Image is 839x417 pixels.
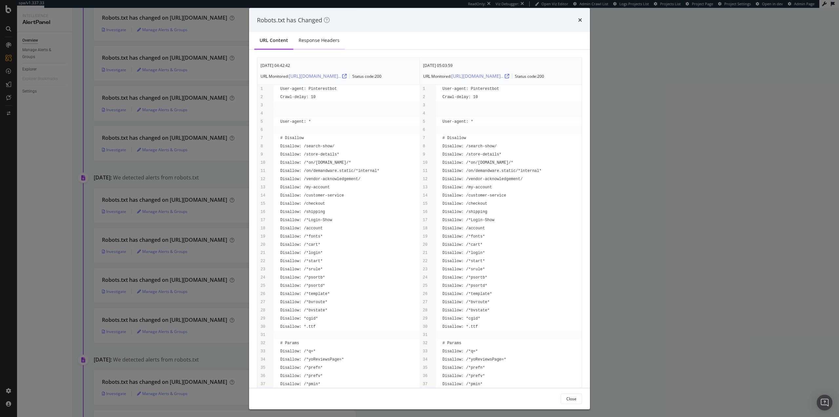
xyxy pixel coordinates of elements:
pre: User-agent: * [280,118,311,126]
pre: 35 [261,364,265,372]
pre: Disallow: /*q=* [442,347,478,356]
pre: Disallow: /*Login-Show [442,216,494,224]
pre: Disallow: /*template* [280,290,330,298]
pre: 13 [261,183,265,192]
pre: 3 [261,101,263,110]
pre: 1 [261,85,263,93]
pre: 6 [423,126,425,134]
pre: 17 [261,216,265,224]
pre: Disallow: /*srule* [442,265,485,274]
pre: Disallow: /checkout [280,200,325,208]
pre: 28 [423,306,427,315]
pre: 15 [261,200,265,208]
pre: 16 [423,208,427,216]
pre: 25 [423,282,427,290]
pre: Disallow: /*cart* [280,241,320,249]
pre: 21 [423,249,427,257]
pre: Disallow: /*on/[DOMAIN_NAME]/* [442,159,513,167]
pre: 24 [423,274,427,282]
div: [DATE] 05:03:59 [423,61,544,70]
pre: Disallow: /account [442,224,485,233]
pre: Disallow: /*bvstate* [442,306,490,315]
pre: Disallow: /checkout [442,200,487,208]
pre: Disallow: /search-show/ [442,142,497,151]
pre: Disallow: /*srule* [280,265,323,274]
pre: Disallow: /*psortd* [442,282,487,290]
pre: 31 [423,331,427,339]
pre: Disallow: /customer-service [280,192,344,200]
pre: 16 [261,208,265,216]
pre: User-agent: Pinterestbot [442,85,499,93]
pre: 29 [261,315,265,323]
pre: 27 [261,298,265,306]
pre: Disallow: /*fonts* [442,233,485,241]
pre: 7 [423,134,425,142]
pre: 28 [261,306,265,315]
pre: 37 [423,380,427,388]
pre: Disallow: /*bvroute* [280,298,327,306]
pre: 32 [261,339,265,347]
pre: Disallow: /*prefv* [442,372,485,380]
pre: Disallow: /*prefn* [280,364,323,372]
pre: Disallow: /store-details* [280,151,339,159]
pre: Disallow: *cgid* [280,315,318,323]
pre: 33 [261,347,265,356]
pre: Disallow: /*yoReviewsPage=* [280,356,344,364]
button: [URL][DOMAIN_NAME].. [451,71,509,81]
div: Close [566,396,576,401]
pre: # Disallow [280,134,304,142]
pre: 24 [261,274,265,282]
pre: Disallow: /vendor-acknowledgement/ [280,175,361,183]
pre: Disallow: /customer-service [442,192,506,200]
pre: Disallow: /*bvroute* [442,298,490,306]
pre: 12 [423,175,427,183]
pre: # Params [280,339,299,347]
pre: 17 [423,216,427,224]
pre: 2 [423,93,425,101]
pre: Disallow: *.ttf [280,323,316,331]
pre: 36 [261,372,265,380]
a: [URL][DOMAIN_NAME].. [289,73,347,79]
a: [URL][DOMAIN_NAME].. [451,73,509,79]
pre: Disallow: /*prefv* [280,372,323,380]
pre: 5 [261,118,263,126]
pre: 35 [423,364,427,372]
div: Robots.txt has Changed [257,16,330,24]
pre: Disallow: /my-account [280,183,330,192]
pre: 21 [261,249,265,257]
pre: Disallow: /*pmin* [442,380,482,388]
pre: 34 [423,356,427,364]
pre: 8 [423,142,425,151]
pre: 19 [261,233,265,241]
pre: 32 [423,339,427,347]
pre: 26 [423,290,427,298]
pre: 4 [423,110,425,118]
button: [URL][DOMAIN_NAME].. [289,71,347,81]
pre: 33 [423,347,427,356]
pre: 12 [261,175,265,183]
pre: 8 [261,142,263,151]
pre: Disallow: /my-account [442,183,492,192]
pre: 25 [261,282,265,290]
pre: Disallow: /on/demandware.static/*internal* [280,167,379,175]
pre: Disallow: /*login* [442,249,485,257]
pre: 36 [423,372,427,380]
pre: 2 [261,93,263,101]
pre: 3 [423,101,425,110]
pre: 1 [423,85,425,93]
pre: 14 [261,192,265,200]
pre: Disallow: /*psortd* [280,282,325,290]
pre: 18 [261,224,265,233]
pre: Disallow: /*q=* [280,347,316,356]
pre: # Disallow [442,134,466,142]
pre: Crawl-delay: 10 [442,93,478,101]
pre: User-agent: Pinterestbot [280,85,337,93]
pre: 6 [261,126,263,134]
pre: Disallow: /*on/[DOMAIN_NAME]/* [280,159,351,167]
div: Response Headers [299,37,340,44]
pre: 23 [261,265,265,274]
pre: Disallow: /search-show/ [280,142,335,151]
pre: 11 [261,167,265,175]
div: URL Monitored: Status code: 200 [423,71,544,81]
